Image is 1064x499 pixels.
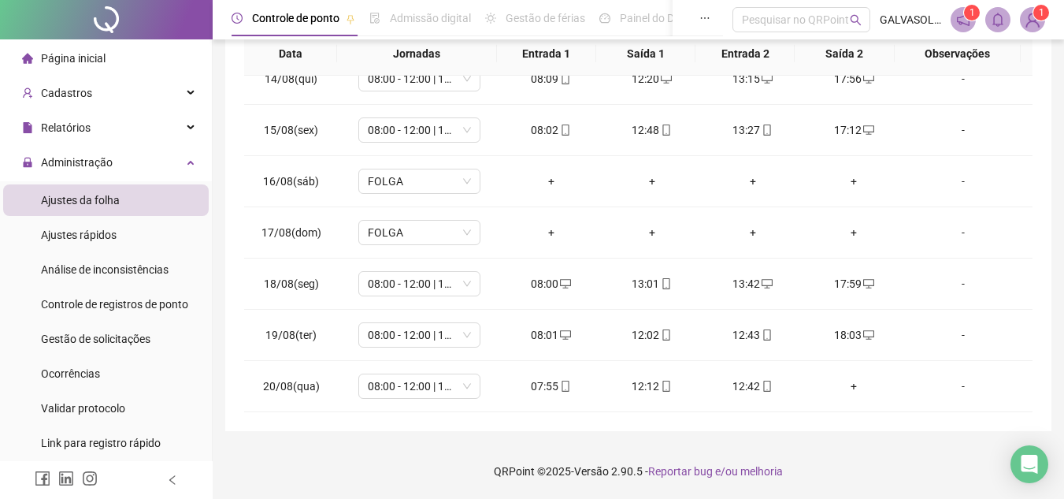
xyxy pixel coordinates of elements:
[58,471,74,486] span: linkedin
[558,381,571,392] span: mobile
[513,173,589,190] div: +
[699,13,710,24] span: ellipsis
[82,471,98,486] span: instagram
[558,330,571,341] span: desktop
[513,378,589,395] div: 07:55
[760,125,773,136] span: mobile
[1010,445,1048,483] div: Open Intercom Messenger
[41,263,169,276] span: Análise de inconsistências
[497,32,596,76] th: Entrada 1
[558,125,571,136] span: mobile
[368,169,471,193] span: FOLGA
[369,13,380,24] span: file-done
[1033,5,1049,20] sup: Atualize o seu contato no menu Meus Dados
[917,275,1010,292] div: -
[390,12,471,24] span: Admissão digital
[167,475,178,486] span: left
[513,275,589,292] div: 08:00
[907,45,1008,62] span: Observações
[862,125,874,136] span: desktop
[715,173,791,190] div: +
[862,330,874,341] span: desktop
[659,330,672,341] span: mobile
[513,121,589,139] div: 08:02
[850,14,862,26] span: search
[41,437,161,449] span: Link para registro rápido
[614,326,690,344] div: 12:02
[41,367,100,380] span: Ocorrências
[895,32,1021,76] th: Observações
[715,378,791,395] div: 12:42
[614,70,690,88] div: 12:20
[917,70,1010,88] div: -
[346,14,355,24] span: pushpin
[614,378,690,395] div: 12:12
[917,121,1010,139] div: -
[715,70,791,88] div: 13:15
[816,326,892,344] div: 18:03
[760,381,773,392] span: mobile
[715,275,791,292] div: 13:42
[816,121,892,139] div: 17:12
[816,173,892,190] div: +
[22,88,33,99] span: user-add
[513,70,589,88] div: 08:09
[265,329,317,341] span: 19/08(ter)
[41,333,150,345] span: Gestão de solicitações
[513,224,589,241] div: +
[368,323,471,347] span: 08:00 - 12:00 | 13:00 - 18:00
[862,278,874,289] span: desktop
[213,444,1064,499] footer: QRPoint © 2025 - 2.90.5 -
[1021,8,1044,32] img: 82890
[659,278,672,289] span: mobile
[991,13,1005,27] span: bell
[715,121,791,139] div: 13:27
[368,272,471,296] span: 08:00 - 12:00 | 13:00 - 18:00
[917,173,1010,190] div: -
[41,194,120,207] span: Ajustes da folha
[599,13,610,24] span: dashboard
[41,87,92,99] span: Cadastros
[41,52,106,65] span: Página inicial
[244,32,337,76] th: Data
[969,7,975,18] span: 1
[41,298,188,311] span: Controle de registros de ponto
[964,5,980,20] sup: 1
[596,32,695,76] th: Saída 1
[880,11,941,28] span: GALVASOL ENERGIA
[22,157,33,168] span: lock
[614,275,690,292] div: 13:01
[659,381,672,392] span: mobile
[368,374,471,398] span: 08:00 - 12:00 | 13:00 - 18:00
[816,378,892,395] div: +
[368,67,471,91] span: 08:00 - 12:00 | 13:00 - 18:00
[862,73,874,84] span: desktop
[35,471,50,486] span: facebook
[41,229,117,241] span: Ajustes rápidos
[574,465,609,478] span: Versão
[917,326,1010,344] div: -
[760,73,773,84] span: desktop
[41,402,125,415] span: Validar protocolo
[485,13,496,24] span: sun
[917,224,1010,241] div: -
[41,121,91,134] span: Relatórios
[263,175,319,188] span: 16/08(sáb)
[232,13,243,24] span: clock-circle
[956,13,970,27] span: notification
[264,124,318,136] span: 15/08(sex)
[264,277,319,290] span: 18/08(seg)
[760,330,773,341] span: mobile
[506,12,585,24] span: Gestão de férias
[337,32,497,76] th: Jornadas
[22,122,33,133] span: file
[41,156,113,169] span: Administração
[614,224,690,241] div: +
[620,12,681,24] span: Painel do DP
[558,278,571,289] span: desktop
[265,73,317,85] span: 14/08(qui)
[558,73,571,84] span: mobile
[659,125,672,136] span: mobile
[368,221,471,244] span: FOLGA
[715,326,791,344] div: 12:43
